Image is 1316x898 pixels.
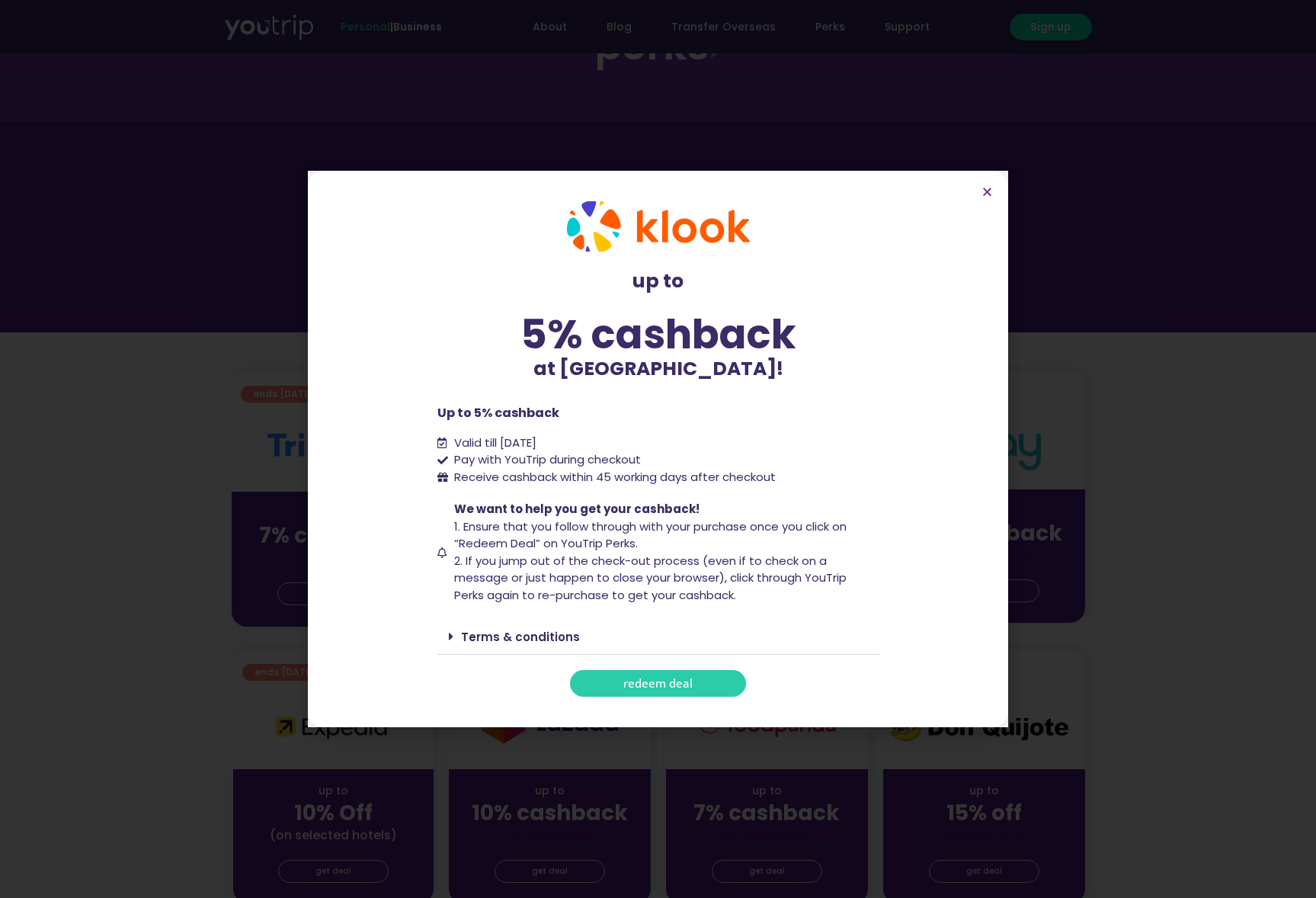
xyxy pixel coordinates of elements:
[437,404,879,422] p: Up to 5% cashback
[437,314,879,354] div: 5% cashback
[454,553,847,603] span: 2. If you jump out of the check-out process (even if to check on a message or just happen to clos...
[454,518,847,552] span: 1. Ensure that you follow through with your purchase once you click on “Redeem Deal” on YouTrip P...
[437,267,879,296] p: up to
[437,619,879,655] div: Terms & conditions
[450,451,641,469] span: Pay with YouTrip during checkout
[454,501,700,517] span: We want to help you get your cashback!
[981,186,993,197] a: Close
[437,354,879,383] p: at [GEOGRAPHIC_DATA]!
[623,678,693,689] span: redeem deal
[450,469,776,486] span: Receive cashback within 45 working days after checkout
[461,629,580,645] a: Terms & conditions
[570,670,746,697] a: redeem deal
[450,435,536,452] span: Valid till [DATE]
